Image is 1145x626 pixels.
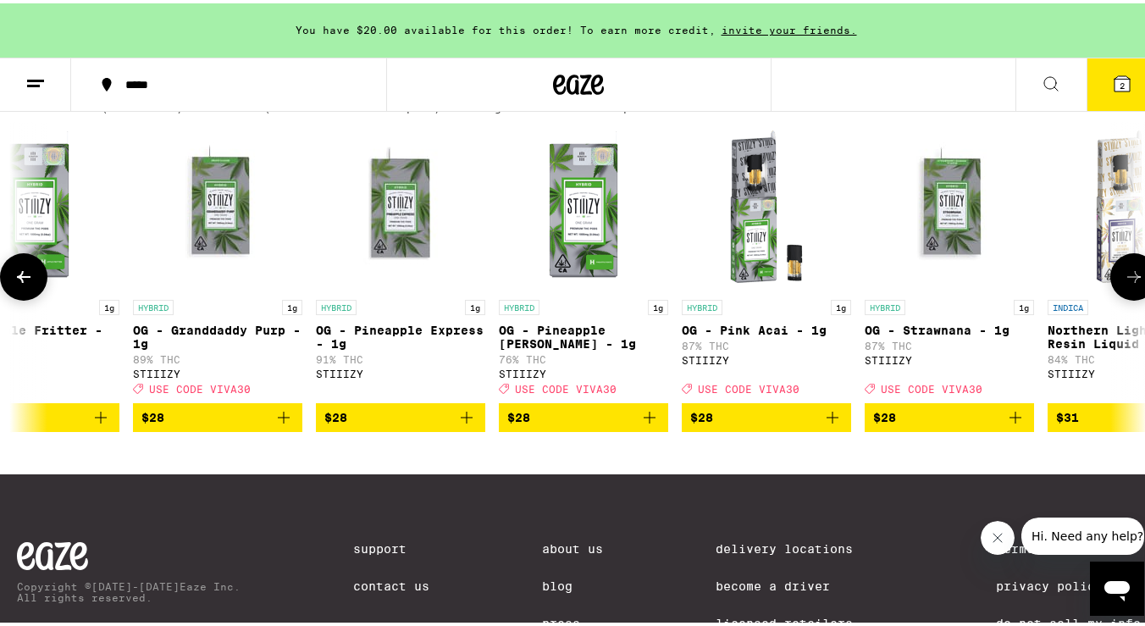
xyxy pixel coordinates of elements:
[1048,296,1088,312] p: INDICA
[682,296,722,312] p: HYBRID
[99,296,119,312] p: 1g
[499,320,668,347] p: OG - Pineapple [PERSON_NAME] - 1g
[499,365,668,376] div: STIIIZY
[499,351,668,362] p: 76% THC
[316,119,485,288] img: STIIIZY - OG - Pineapple Express - 1g
[865,352,1034,363] div: STIIIZY
[648,296,668,312] p: 1g
[682,320,851,334] p: OG - Pink Acai - 1g
[499,119,668,288] img: STIIIZY - OG - Pineapple Runtz - 1g
[149,380,251,391] span: USE CODE VIVA30
[316,119,485,400] a: Open page for OG - Pineapple Express - 1g from STIIIZY
[499,296,539,312] p: HYBRID
[133,119,302,400] a: Open page for OG - Granddaddy Purp - 1g from STIIIZY
[1021,514,1144,551] iframe: Message from company
[515,380,617,391] span: USE CODE VIVA30
[353,576,429,590] a: Contact Us
[682,119,851,288] img: STIIIZY - OG - Pink Acai - 1g
[507,407,530,421] span: $28
[1056,407,1079,421] span: $31
[465,296,485,312] p: 1g
[316,400,485,429] button: Add to bag
[682,119,851,400] a: Open page for OG - Pink Acai - 1g from STIIIZY
[17,578,241,600] p: Copyright © [DATE]-[DATE] Eaze Inc. All rights reserved.
[499,119,668,400] a: Open page for OG - Pineapple Runtz - 1g from STIIIZY
[282,296,302,312] p: 1g
[316,296,357,312] p: HYBRID
[499,400,668,429] button: Add to bag
[865,400,1034,429] button: Add to bag
[1014,296,1034,312] p: 1g
[324,407,347,421] span: $28
[133,351,302,362] p: 89% THC
[133,119,302,288] img: STIIIZY - OG - Granddaddy Purp - 1g
[141,407,164,421] span: $28
[865,119,1034,400] a: Open page for OG - Strawnana - 1g from STIIIZY
[865,320,1034,334] p: OG - Strawnana - 1g
[316,365,485,376] div: STIIIZY
[1120,77,1125,87] span: 2
[716,539,883,552] a: Delivery Locations
[296,21,716,32] span: You have $20.00 available for this order! To earn more credit,
[716,21,863,32] span: invite your friends.
[542,539,603,552] a: About Us
[698,380,799,391] span: USE CODE VIVA30
[316,320,485,347] p: OG - Pineapple Express - 1g
[682,400,851,429] button: Add to bag
[831,296,851,312] p: 1g
[865,119,1034,288] img: STIIIZY - OG - Strawnana - 1g
[690,407,713,421] span: $28
[353,539,429,552] a: Support
[682,337,851,348] p: 87% THC
[133,296,174,312] p: HYBRID
[981,518,1015,551] iframe: Close message
[716,576,883,590] a: Become a Driver
[881,380,982,391] span: USE CODE VIVA30
[873,407,896,421] span: $28
[133,365,302,376] div: STIIIZY
[133,320,302,347] p: OG - Granddaddy Purp - 1g
[865,296,905,312] p: HYBRID
[865,337,1034,348] p: 87% THC
[542,576,603,590] a: Blog
[133,400,302,429] button: Add to bag
[996,576,1141,590] a: Privacy Policy
[1090,558,1144,612] iframe: Button to launch messaging window
[682,352,851,363] div: STIIIZY
[316,351,485,362] p: 91% THC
